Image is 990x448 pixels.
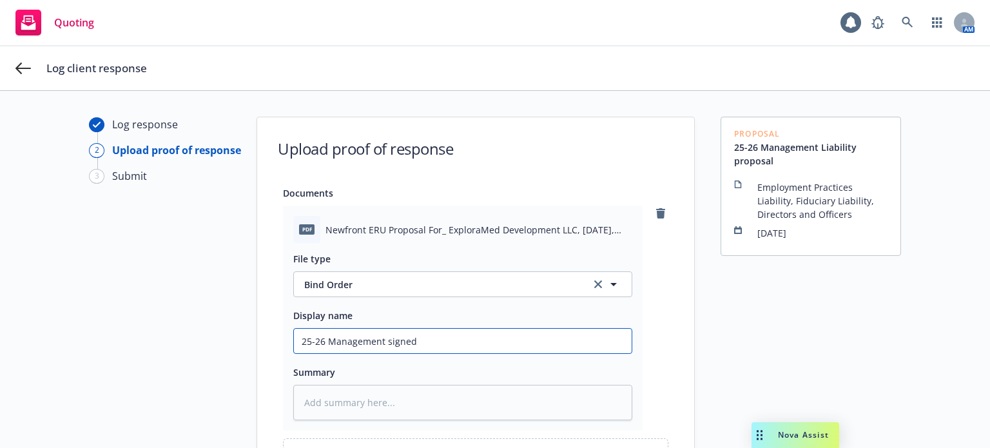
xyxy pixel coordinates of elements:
[112,117,178,132] div: Log response
[304,278,576,291] span: Bind Order
[278,138,453,159] h1: Upload proof of response
[294,329,632,353] input: Add display name here...
[283,187,333,199] span: Documents
[89,169,104,184] div: 3
[895,10,920,35] a: Search
[590,277,606,292] a: clear selection
[734,130,888,138] span: Proposal
[89,143,104,158] div: 2
[865,10,891,35] a: Report a Bug
[757,180,888,221] span: Employment Practices Liability, Fiduciary Liability, Directors and Officers
[299,224,315,234] span: pdf
[112,168,147,184] div: Submit
[325,223,632,237] span: Newfront ERU Proposal For_ ExploraMed Development LLC, [DATE], Management Liability.pdf
[752,422,768,448] div: Drag to move
[293,271,632,297] button: Bind Orderclear selection
[778,429,829,440] span: Nova Assist
[752,422,839,448] button: Nova Assist
[46,61,147,76] span: Log client response
[54,17,94,28] span: Quoting
[734,141,888,168] a: 25-26 Management Liability proposal
[112,142,241,158] div: Upload proof of response
[293,253,331,265] span: File type
[10,5,99,41] a: Quoting
[924,10,950,35] a: Switch app
[293,309,353,322] span: Display name
[653,206,668,221] a: remove
[757,226,888,240] span: [DATE]
[293,366,335,378] span: Summary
